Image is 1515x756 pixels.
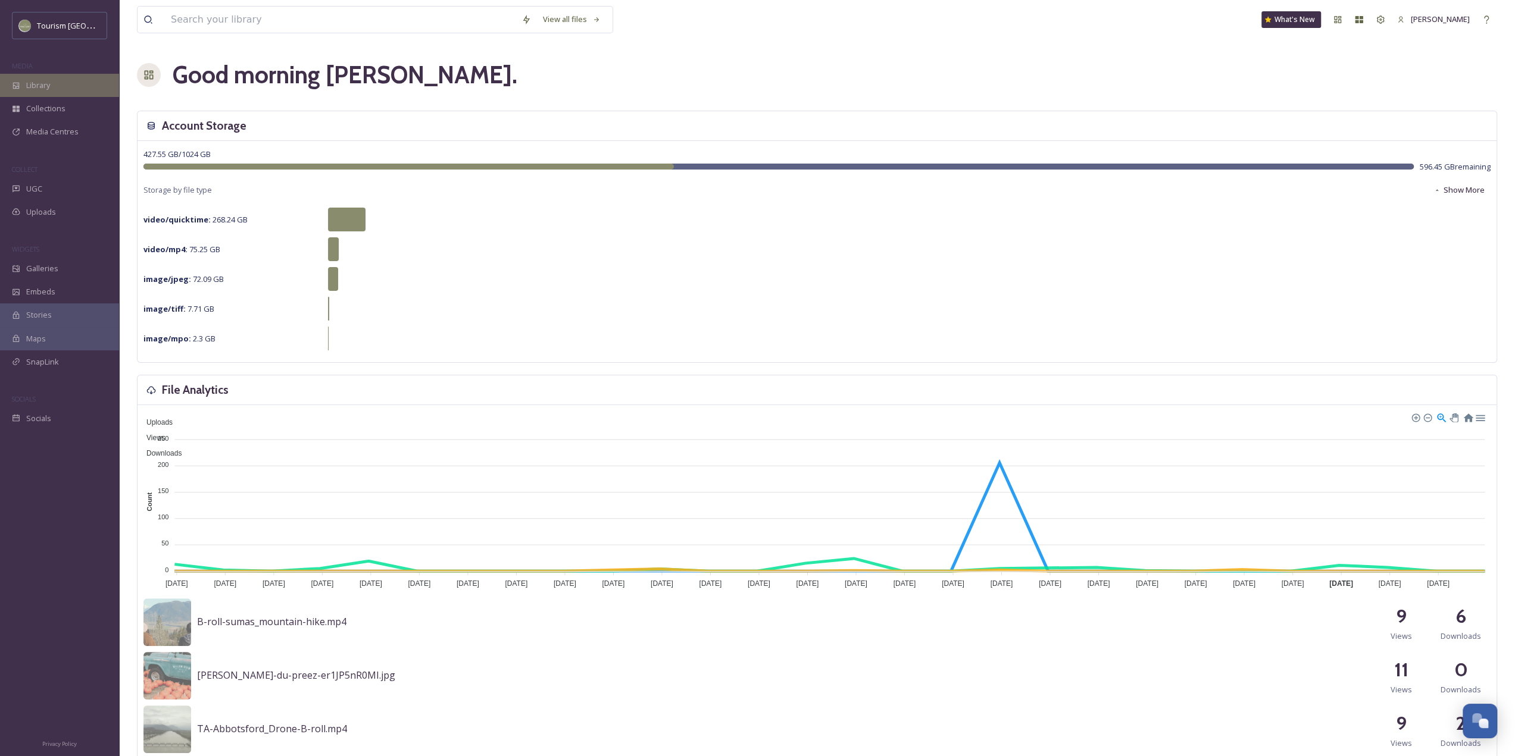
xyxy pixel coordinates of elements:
tspan: [DATE] [748,579,770,588]
span: Views [1391,738,1412,749]
span: B-roll-sumas_mountain-hike.mp4 [197,615,346,628]
tspan: [DATE] [165,579,188,588]
tspan: [DATE] [408,579,430,588]
h3: Account Storage [162,117,246,134]
img: 28b56551-d09b-4114-b353-8ce8f6c20885.jpg [143,705,191,753]
button: Open Chat [1463,704,1497,738]
a: View all files [537,8,607,31]
tspan: [DATE] [1087,579,1110,588]
tspan: [DATE] [1136,579,1158,588]
tspan: 150 [158,487,168,494]
tspan: [DATE] [457,579,479,588]
span: 2.3 GB [143,333,215,344]
a: What's New [1261,11,1321,28]
tspan: [DATE] [1281,579,1304,588]
span: SnapLink [26,356,59,368]
span: 596.45 GB remaining [1420,161,1491,172]
tspan: [DATE] [990,579,1013,588]
span: Privacy Policy [42,740,77,748]
span: Downloads [1441,738,1481,749]
span: COLLECT [12,165,38,174]
span: Embeds [26,286,55,297]
span: Views [138,434,165,442]
h2: 9 [1396,602,1407,630]
div: Zoom Out [1423,413,1431,421]
span: WIDGETS [12,244,39,253]
button: Show More [1427,178,1491,202]
h2: 9 [1396,709,1407,738]
tspan: [DATE] [602,579,624,588]
tspan: [DATE] [554,579,576,588]
span: Media Centres [26,126,79,137]
tspan: [DATE] [893,579,916,588]
tspan: [DATE] [1039,579,1061,588]
span: Maps [26,333,46,344]
span: Socials [26,413,51,424]
tspan: [DATE] [505,579,527,588]
h2: 0 [1454,655,1468,684]
span: 72.09 GB [143,274,224,284]
tspan: [DATE] [263,579,285,588]
tspan: [DATE] [311,579,333,588]
strong: video/mp4 : [143,244,188,255]
span: [PERSON_NAME]-du-preez-er1JP5nR0MI.jpg [197,669,395,682]
h3: File Analytics [162,381,229,399]
span: Library [26,80,50,91]
strong: image/tiff : [143,303,186,314]
tspan: [DATE] [1329,579,1353,588]
div: Menu [1475,412,1485,422]
h1: Good morning [PERSON_NAME] . [173,57,517,93]
tspan: [DATE] [1233,579,1255,588]
span: Views [1391,684,1412,695]
tspan: [DATE] [214,579,236,588]
span: Downloads [1441,684,1481,695]
span: 75.25 GB [143,244,220,255]
tspan: 100 [158,513,168,520]
tspan: [DATE] [699,579,721,588]
span: MEDIA [12,61,33,70]
span: Downloads [1441,630,1481,642]
div: Zoom In [1411,413,1419,421]
span: Galleries [26,263,58,274]
h2: 2 [1455,709,1466,738]
tspan: 250 [158,434,168,441]
tspan: [DATE] [360,579,382,588]
a: Privacy Policy [42,736,77,750]
span: 7.71 GB [143,303,214,314]
tspan: [DATE] [796,579,819,588]
h2: 11 [1394,655,1408,684]
span: [PERSON_NAME] [1411,14,1470,24]
span: 268.24 GB [143,214,248,225]
span: Downloads [138,449,182,457]
span: Tourism [GEOGRAPHIC_DATA] [37,20,143,31]
div: Panning [1450,413,1457,421]
tspan: [DATE] [845,579,867,588]
span: Views [1391,630,1412,642]
strong: image/jpeg : [143,274,191,284]
strong: image/mpo : [143,333,191,344]
input: Search your library [165,7,516,33]
span: 427.55 GB / 1024 GB [143,149,211,159]
tspan: [DATE] [1427,579,1450,588]
tspan: 200 [158,461,168,468]
span: TA-Abbotsford_Drone-B-roll.mp4 [197,722,347,735]
img: Abbotsford_Snapsea.png [19,20,31,32]
span: Collections [26,103,65,114]
tspan: 50 [161,539,168,547]
span: UGC [26,183,42,195]
tspan: [DATE] [1378,579,1401,588]
div: Reset Zoom [1463,412,1473,422]
span: Uploads [138,418,173,426]
tspan: [DATE] [1184,579,1207,588]
tspan: 0 [165,566,168,573]
a: [PERSON_NAME] [1391,8,1476,31]
tspan: [DATE] [651,579,673,588]
div: Selection Zoom [1436,412,1446,422]
span: Stories [26,309,52,321]
span: Storage by file type [143,184,212,196]
span: Uploads [26,206,56,218]
text: Count [146,492,153,511]
tspan: [DATE] [942,579,964,588]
